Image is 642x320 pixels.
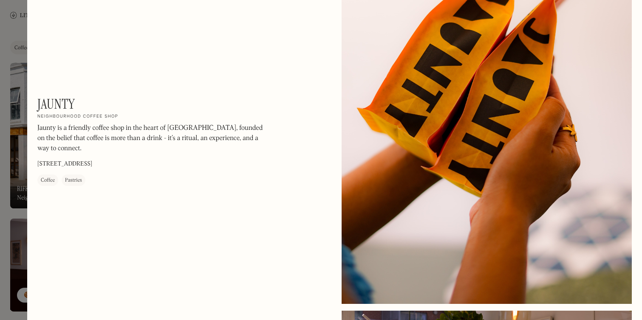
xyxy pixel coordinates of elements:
div: Coffee [41,177,55,185]
h1: Jaunty [37,96,75,112]
h2: Neighbourhood coffee shop [37,114,118,120]
div: Pastries [65,177,82,185]
p: Jaunty is a friendly coffee shop in the heart of [GEOGRAPHIC_DATA], founded on the belief that co... [37,124,267,154]
p: [STREET_ADDRESS] [37,160,92,169]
